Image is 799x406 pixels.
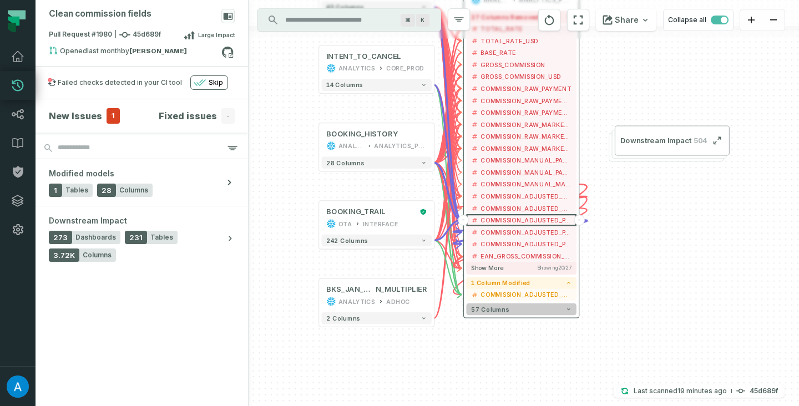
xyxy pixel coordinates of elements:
span: float [471,97,478,104]
span: 2 columns [326,314,360,322]
span: Showing 20 / 27 [537,265,572,271]
div: ANALYTICS [338,297,376,306]
button: GROSS_COMMISSION_USD [466,70,576,83]
g: Edge from 81e0cd18ace2d35f13556319d16b0d14 to 687f4a9bf1021949f90bcc6d96c7b6cd [434,163,462,220]
span: COMMISSION_ADJUSTED_MARKETING_EUR [481,290,572,299]
button: COMMISSION_RAW_MARKETING [466,119,576,131]
div: INTENT_TO_CANCEL [326,52,401,61]
button: COMMISSION_RAW_PAYMENT_EUR [466,94,576,106]
span: 242 columns [326,237,367,244]
span: Press ⌘ + K to focus the search bar [401,14,415,27]
span: float [471,240,478,247]
span: - [221,108,235,124]
button: COMMISSION_ADJUSTED_MARKETING_EUR [466,288,576,301]
span: float [471,145,478,152]
button: Modified models1Tables28Columns [36,159,248,206]
div: INTERFACE [363,219,398,229]
span: 1 [107,108,120,124]
span: COMMISSION_RAW_MARKETING_EUR [481,132,572,141]
span: Dashboards [75,233,116,242]
button: zoom out [762,9,785,31]
p: Last scanned [634,385,727,397]
span: decimal [471,252,478,260]
span: BKS_JAN_COMMISSIO [326,285,375,294]
g: Edge from 81e0cd18ace2d35f13556319d16b0d14 to 687f4a9bf1021949f90bcc6d96c7b6cd [434,124,462,163]
span: TOTAL_RATE_USD [481,36,572,45]
g: Edge from 81e0cd18ace2d35f13556319d16b0d14 to 687f4a9bf1021949f90bcc6d96c7b6cd [434,148,462,163]
button: COMMISSION_RAW_MARKETING_EUR [466,130,576,143]
span: float [471,192,478,200]
span: 504 [691,136,707,145]
div: CORE_PROD [386,63,424,73]
button: Show moreShowing20/27 [466,262,576,274]
g: Edge from 81e0cd18ace2d35f13556319d16b0d14 to 687f4a9bf1021949f90bcc6d96c7b6cd [434,40,462,163]
button: TOTAL_RATE_USD [466,35,576,47]
button: COMMISSION_ADJUSTED_MARKETING_USD [466,202,576,214]
span: COMMISSION_MANUAL_MARKETING_USD [481,180,572,189]
span: EAN_GROSS_COMMISSION_USD [481,251,572,260]
h4: New Issues [49,109,102,123]
button: COMMISSION_ADJUSTED_PAYMENT_USD [466,238,576,250]
button: COMMISSION_MANUAL_MARKETING_USD [466,178,576,190]
div: OTA [338,219,352,229]
button: GROSS_COMMISSION [466,59,576,71]
g: Edge from 81e0cd18ace2d35f13556319d16b0d14 to 687f4a9bf1021949f90bcc6d96c7b6cd [434,89,462,163]
div: Opened by [49,46,221,59]
span: float [471,229,478,236]
span: COMMISSION_RAW_PAYMENT_EUR [481,96,572,105]
button: COMMISSION_RAW_MARKETING_USD [466,143,576,155]
button: - [458,215,468,225]
span: float [471,73,478,80]
span: Downstream Impact [49,215,127,226]
span: Downstream Impact [620,136,691,145]
span: 231 [125,231,147,244]
div: Certified [417,208,427,215]
g: Edge from 81e0cd18ace2d35f13556319d16b0d14 to 687f4a9bf1021949f90bcc6d96c7b6cd [434,64,462,163]
button: COMMISSION_RAW_PAYMENT [466,83,576,95]
button: New Issues1Fixed issues- [49,108,235,124]
div: Clean commission fields [49,9,151,19]
span: GROSS_COMMISSION_USD [481,72,572,81]
span: COMMISSION_RAW_PAYMENT_USD [481,108,572,117]
span: float [471,85,478,92]
div: BOOKING_TRAIL [326,207,386,216]
div: BKS_JAN_COMMISSION_MULTIPLIER [326,285,427,294]
button: Last scanned[DATE] 9:34:25 AM45d689f [614,384,785,398]
relative-time: Aug 21, 2025, 10:31 AM EDT [87,47,121,55]
g: Edge from b8b215b386840f162dd38131316e9b6c to 687f4a9bf1021949f90bcc6d96c7b6cd [434,7,462,196]
h4: Fixed issues [159,109,217,123]
span: float [471,121,478,128]
span: COMMISSION_RAW_PAYMENT [481,84,572,93]
div: BOOKING_HISTORY [326,129,398,139]
span: COMMISSION_ADJUSTED_PAYMENT_USD [481,240,572,248]
button: COMMISSION_MANUAL_PAYMENT_USD [466,166,576,179]
g: Edge from 3cc8ec6fa8b08da51372367beadcaaf1 to 687f4a9bf1021949f90bcc6d96c7b6cd [434,85,462,220]
span: Skip [209,78,223,87]
g: Edge from 687f4a9bf1021949f90bcc6d96c7b6cd to 687f4a9bf1021949f90bcc6d96c7b6cd [453,184,586,268]
button: EAN_GROSS_COMMISSION_USD [466,250,576,262]
span: Tables [150,233,173,242]
relative-time: Sep 16, 2025, 9:34 AM EDT [677,387,727,395]
span: float [471,205,478,212]
button: Skip [190,75,228,90]
g: Edge from 81e0cd18ace2d35f13556319d16b0d14 to 687f4a9bf1021949f90bcc6d96c7b6cd [434,100,462,163]
span: COMMISSION_ADJUSTED_MARKETING_USD [481,204,572,212]
span: COMMISSION_RAW_MARKETING [481,120,572,129]
span: float [471,169,478,176]
button: Collapse all [663,9,734,31]
div: ANALYTICS [338,141,365,151]
span: 28 columns [326,159,364,166]
div: Failed checks detected in your CI tool [58,78,182,87]
span: GROSS_COMMISSION [481,60,572,69]
button: COMMISSION_RAW_PAYMENT_USD [466,106,576,119]
span: float [471,291,478,298]
div: ADHOC [386,297,410,306]
g: Edge from 687f4a9bf1021949f90bcc6d96c7b6cd to 687f4a9bf1021949f90bcc6d96c7b6cd [453,220,586,244]
span: COMMISSION_MANUAL_PAYMENT_EUR [481,156,572,165]
button: Downstream Impact504 [615,125,730,155]
span: Columns [119,186,148,195]
button: Share [596,9,656,31]
span: COMMISSION_ADJUSTED_MARKETING [481,192,572,201]
span: 57 columns [471,305,509,312]
span: COMMISSION_ADJUSTED_PAYMENT_EUR [481,227,572,236]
